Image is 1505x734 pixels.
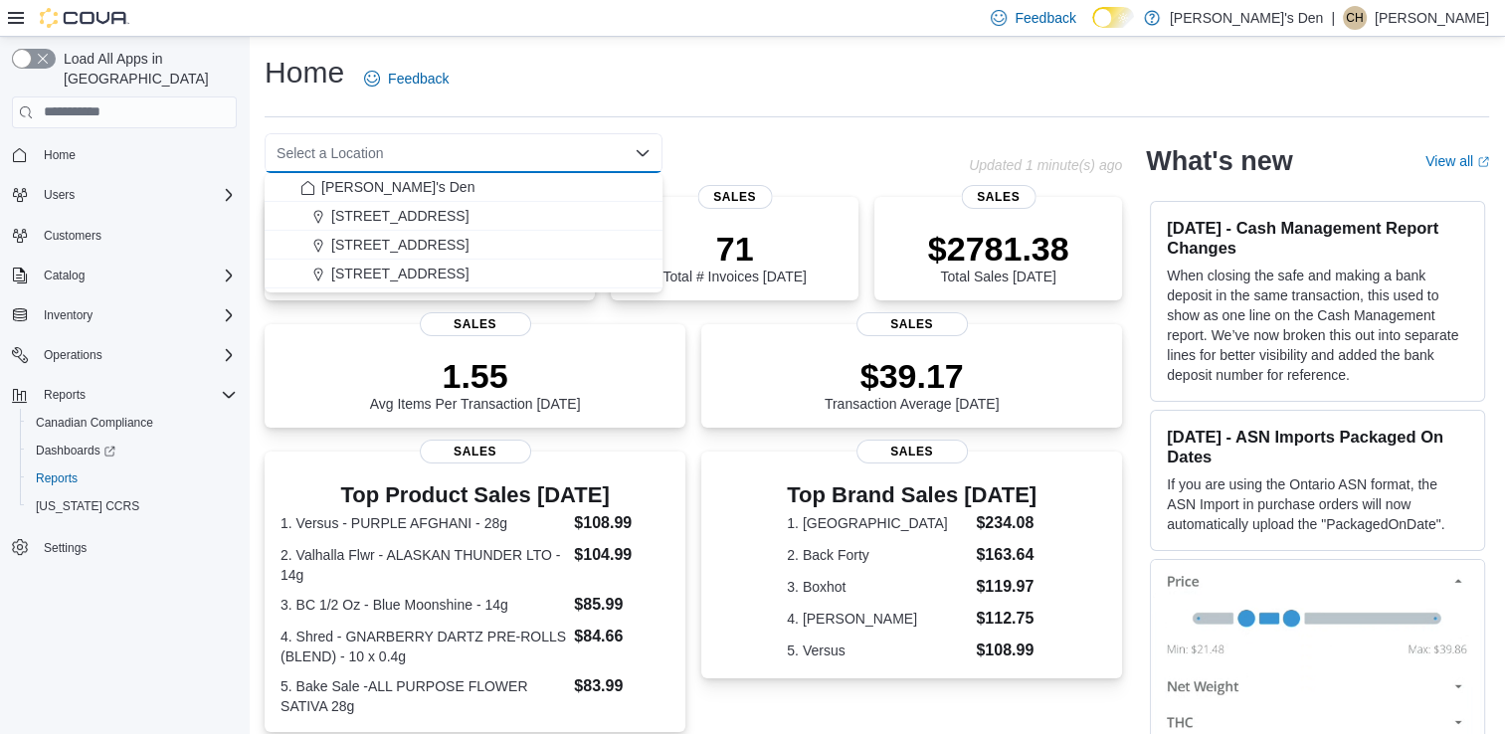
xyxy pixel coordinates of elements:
img: Cova [40,8,129,28]
span: Home [36,142,237,167]
a: Customers [36,224,109,248]
a: Reports [28,466,86,490]
h2: What's new [1146,145,1292,177]
dt: 1. Versus - PURPLE AFGHANI - 28g [281,513,566,533]
nav: Complex example [12,132,237,614]
span: Customers [36,223,237,248]
span: [STREET_ADDRESS] [331,264,469,283]
span: CH [1346,6,1363,30]
div: Total # Invoices [DATE] [662,229,806,284]
p: 1.55 [370,356,581,396]
h3: Top Product Sales [DATE] [281,483,669,507]
dt: 4. [PERSON_NAME] [787,609,968,629]
dd: $84.66 [574,625,669,648]
span: Home [44,147,76,163]
dd: $104.99 [574,543,669,567]
dt: 1. [GEOGRAPHIC_DATA] [787,513,968,533]
span: Inventory [36,303,237,327]
span: Catalog [36,264,237,287]
dt: 2. Back Forty [787,545,968,565]
span: Dark Mode [1092,28,1093,29]
span: [STREET_ADDRESS] [331,235,469,255]
button: Home [4,140,245,169]
span: Operations [36,343,237,367]
span: Settings [36,534,237,559]
p: Updated 1 minute(s) ago [969,157,1122,173]
button: Canadian Compliance [20,409,245,437]
span: Canadian Compliance [36,415,153,431]
dt: 3. BC 1/2 Oz - Blue Moonshine - 14g [281,595,566,615]
button: [PERSON_NAME]'s Den [265,173,662,202]
p: [PERSON_NAME] [1375,6,1489,30]
a: Dashboards [28,439,123,462]
a: Canadian Compliance [28,411,161,435]
span: Sales [961,185,1035,209]
span: Sales [697,185,772,209]
span: [PERSON_NAME]'s Den [321,177,474,197]
dd: $112.75 [976,607,1036,631]
div: Avg Items Per Transaction [DATE] [370,356,581,412]
span: Reports [36,383,237,407]
span: Inventory [44,307,93,323]
span: Sales [856,440,968,463]
h1: Home [265,53,344,92]
svg: External link [1477,156,1489,168]
span: Sales [420,440,531,463]
button: Catalog [36,264,93,287]
h3: [DATE] - Cash Management Report Changes [1167,218,1468,258]
span: Washington CCRS [28,494,237,518]
dt: 5. Versus [787,641,968,660]
div: Total Sales [DATE] [928,229,1069,284]
span: Sales [856,312,968,336]
dd: $119.97 [976,575,1036,599]
button: Catalog [4,262,245,289]
span: [US_STATE] CCRS [36,498,139,514]
span: Operations [44,347,102,363]
dd: $85.99 [574,593,669,617]
span: Reports [28,466,237,490]
button: [US_STATE] CCRS [20,492,245,520]
span: Load All Apps in [GEOGRAPHIC_DATA] [56,49,237,89]
a: Dashboards [20,437,245,464]
p: [PERSON_NAME]'s Den [1170,6,1323,30]
button: Close list of options [635,145,651,161]
span: Users [44,187,75,203]
button: Users [4,181,245,209]
span: Catalog [44,268,85,283]
dd: $83.99 [574,674,669,698]
span: [STREET_ADDRESS] [331,206,469,226]
div: Transaction Average [DATE] [825,356,1000,412]
dd: $163.64 [976,543,1036,567]
button: Reports [20,464,245,492]
p: $2781.38 [928,229,1069,269]
div: Choose from the following options [265,173,662,288]
span: Feedback [388,69,449,89]
h3: Top Brand Sales [DATE] [787,483,1036,507]
p: When closing the safe and making a bank deposit in the same transaction, this used to show as one... [1167,266,1468,385]
span: Feedback [1015,8,1075,28]
span: Dashboards [36,443,115,459]
a: [US_STATE] CCRS [28,494,147,518]
a: View allExternal link [1425,153,1489,169]
span: Reports [36,470,78,486]
button: Operations [36,343,110,367]
button: Reports [4,381,245,409]
dt: 4. Shred - GNARBERRY DARTZ PRE-ROLLS (BLEND) - 10 x 0.4g [281,627,566,666]
dt: 2. Valhalla Flwr - ALASKAN THUNDER LTO - 14g [281,545,566,585]
button: Reports [36,383,94,407]
span: Settings [44,540,87,556]
dd: $108.99 [976,639,1036,662]
span: Canadian Compliance [28,411,237,435]
button: [STREET_ADDRESS] [265,202,662,231]
a: Feedback [356,59,457,98]
span: Dashboards [28,439,237,462]
h3: [DATE] - ASN Imports Packaged On Dates [1167,427,1468,466]
dt: 5. Bake Sale -ALL PURPOSE FLOWER SATIVA 28g [281,676,566,716]
button: Customers [4,221,245,250]
button: Inventory [4,301,245,329]
span: Customers [44,228,101,244]
dd: $234.08 [976,511,1036,535]
span: Reports [44,387,86,403]
span: Sales [420,312,531,336]
a: Settings [36,536,94,560]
